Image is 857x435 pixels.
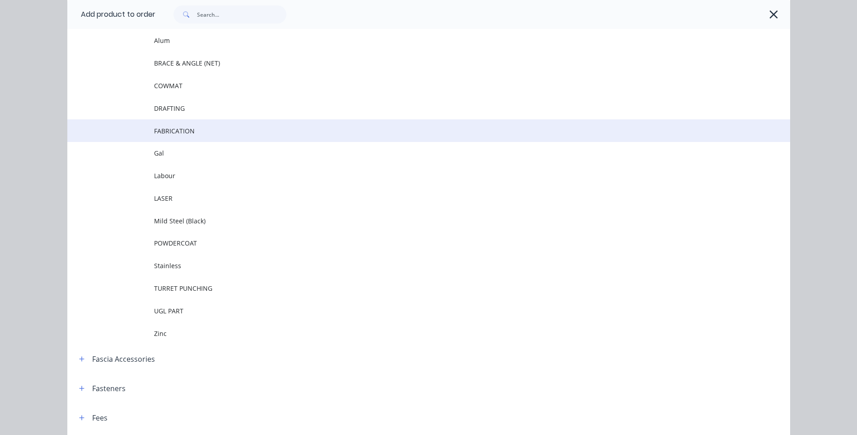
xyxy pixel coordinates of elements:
[154,148,663,158] span: Gal
[197,5,286,24] input: Search...
[154,284,663,293] span: TURRET PUNCHING
[92,354,155,364] div: Fascia Accessories
[92,412,108,423] div: Fees
[154,126,663,136] span: FABRICATION
[154,81,663,90] span: COWMAT
[154,306,663,316] span: UGL PART
[154,36,663,45] span: Alum
[154,104,663,113] span: DRAFTING
[154,261,663,270] span: Stainless
[92,383,126,394] div: Fasteners
[154,216,663,226] span: Mild Steel (Black)
[154,171,663,180] span: Labour
[154,238,663,248] span: POWDERCOAT
[154,194,663,203] span: LASER
[154,58,663,68] span: BRACE & ANGLE (NET)
[154,329,663,338] span: Zinc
